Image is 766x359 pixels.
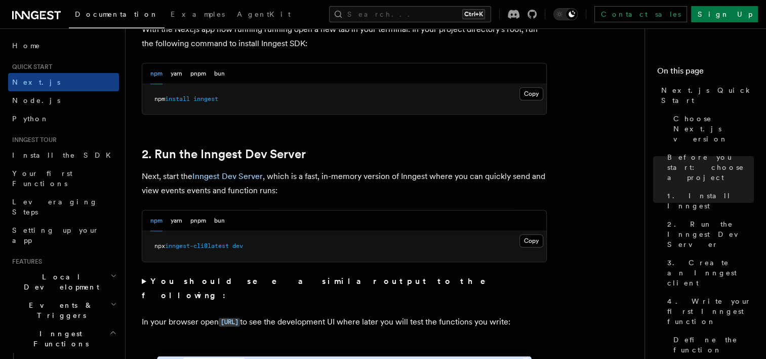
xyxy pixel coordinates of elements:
[462,9,485,19] kbd: Ctrl+K
[8,329,109,349] span: Inngest Functions
[8,164,119,193] a: Your first Functions
[142,276,500,300] strong: You should see a similar output to the following:
[8,300,110,320] span: Events & Triggers
[12,78,60,86] span: Next.js
[8,146,119,164] a: Install the SDK
[12,226,99,244] span: Setting up your app
[8,193,119,221] a: Leveraging Steps
[231,3,297,27] a: AgentKit
[165,242,229,249] span: inngest-cli@latest
[219,318,240,327] code: [URL]
[657,81,754,110] a: Next.js Quick Start
[691,6,758,22] a: Sign Up
[657,65,754,81] h4: On this page
[150,210,163,231] button: npm
[193,95,218,102] span: inngest
[669,331,754,359] a: Define the function
[8,37,119,55] a: Home
[12,151,117,159] span: Install the SDK
[214,63,225,84] button: bun
[69,3,165,28] a: Documentation
[663,187,754,215] a: 1. Install Inngest
[329,6,491,22] button: Search...Ctrl+K
[8,268,119,296] button: Local Development
[553,8,578,20] button: Toggle dark mode
[190,210,206,231] button: pnpm
[219,317,240,327] a: [URL]
[12,41,41,51] span: Home
[8,296,119,325] button: Events & Triggers
[663,215,754,254] a: 2. Run the Inngest Dev Server
[667,152,754,183] span: Before you start: choose a project
[154,242,165,249] span: npx
[8,73,119,91] a: Next.js
[190,63,206,84] button: pnpm
[165,3,231,27] a: Examples
[8,63,52,71] span: Quick start
[661,85,754,105] span: Next.js Quick Start
[142,22,547,51] p: With the Next.js app now running running open a new tab in your terminal. In your project directo...
[663,254,754,292] a: 3. Create an Inngest client
[519,87,543,100] button: Copy
[8,91,119,110] a: Node.js
[669,110,754,148] a: Choose Next.js version
[237,10,291,18] span: AgentKit
[142,169,547,198] p: Next, start the , which is a fast, in-memory version of Inngest where you can quickly send and vi...
[594,6,687,22] a: Contact sales
[150,63,163,84] button: npm
[171,63,182,84] button: yarn
[8,272,110,292] span: Local Development
[192,171,263,181] a: Inngest Dev Server
[142,274,547,303] summary: You should see a similar output to the following:
[12,96,60,104] span: Node.js
[673,114,754,144] span: Choose Next.js version
[214,210,225,231] button: bun
[171,210,182,231] button: yarn
[142,147,306,161] a: 2. Run the Inngest Dev Server
[667,258,754,288] span: 3. Create an Inngest client
[154,95,165,102] span: npm
[75,10,158,18] span: Documentation
[519,234,543,247] button: Copy
[8,221,119,249] a: Setting up your app
[8,258,42,266] span: Features
[8,136,57,144] span: Inngest tour
[663,148,754,187] a: Before you start: choose a project
[667,191,754,211] span: 1. Install Inngest
[673,335,754,355] span: Define the function
[667,296,754,327] span: 4. Write your first Inngest function
[142,315,547,330] p: In your browser open to see the development UI where later you will test the functions you write:
[232,242,243,249] span: dev
[663,292,754,331] a: 4. Write your first Inngest function
[12,115,49,123] span: Python
[165,95,190,102] span: install
[8,110,119,128] a: Python
[12,169,72,188] span: Your first Functions
[171,10,225,18] span: Examples
[667,219,754,249] span: 2. Run the Inngest Dev Server
[8,325,119,353] button: Inngest Functions
[12,198,98,216] span: Leveraging Steps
